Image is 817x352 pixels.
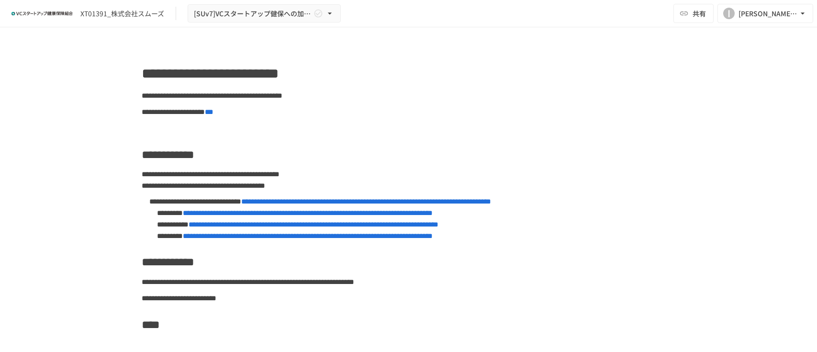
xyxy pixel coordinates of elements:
button: I[PERSON_NAME][EMAIL_ADDRESS][DOMAIN_NAME] [717,4,813,23]
div: I [723,8,735,19]
img: ZDfHsVrhrXUoWEWGWYf8C4Fv4dEjYTEDCNvmL73B7ox [11,6,73,21]
button: 共有 [673,4,714,23]
span: 共有 [693,8,706,19]
span: [SUv7]VCスタートアップ健保への加入申請手続き [194,8,312,20]
div: XT01391_株式会社スムーズ [80,9,164,19]
div: [PERSON_NAME][EMAIL_ADDRESS][DOMAIN_NAME] [739,8,798,20]
button: [SUv7]VCスタートアップ健保への加入申請手続き [188,4,341,23]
